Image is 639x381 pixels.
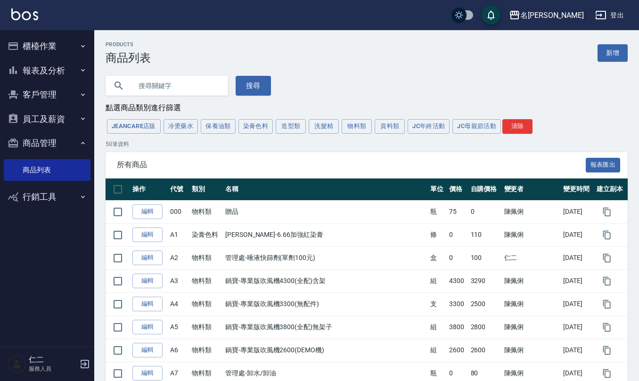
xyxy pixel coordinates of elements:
a: 商品列表 [4,159,90,181]
td: [DATE] [561,292,594,316]
td: [DATE] [561,269,594,292]
td: 100 [468,246,502,269]
td: 2500 [468,292,502,316]
td: 0 [447,223,468,246]
td: 000 [168,200,189,223]
a: 編輯 [132,297,163,311]
button: save [482,6,500,24]
td: 2600 [447,339,468,362]
td: 鍋寶-專業版吹風機3300(無配件) [223,292,428,316]
td: 3300 [447,292,468,316]
button: 報表及分析 [4,58,90,83]
div: 名[PERSON_NAME] [520,9,584,21]
td: A3 [168,269,189,292]
img: Person [8,355,26,373]
td: [DATE] [561,223,594,246]
button: 報表匯出 [586,158,621,172]
td: 陳佩俐 [502,223,561,246]
td: 2600 [468,339,502,362]
th: 單位 [428,178,447,201]
th: 變更時間 [561,178,594,201]
td: 仁二 [502,246,561,269]
td: 組 [428,339,447,362]
div: 點選商品類別進行篩選 [106,103,628,113]
button: 登出 [591,7,628,24]
button: 造型類 [276,119,306,134]
td: A6 [168,339,189,362]
button: 搜尋 [236,76,271,96]
button: 染膏色料 [238,119,273,134]
td: 物料類 [189,292,223,316]
td: 陳佩俐 [502,200,561,223]
td: 贈品 [223,200,428,223]
td: 0 [447,246,468,269]
td: 組 [428,269,447,292]
td: 陳佩俐 [502,292,561,316]
img: Logo [11,8,38,20]
td: 盒 [428,246,447,269]
td: 管理處-唾液快篩劑(單劑100元) [223,246,428,269]
a: 編輯 [132,204,163,219]
a: 編輯 [132,366,163,381]
button: 清除 [502,119,532,134]
button: 物料類 [342,119,372,134]
td: [DATE] [561,316,594,339]
button: 客戶管理 [4,82,90,107]
td: 75 [447,200,468,223]
td: 物料類 [189,339,223,362]
td: 鍋寶-專業版吹風機4300(全配)含架 [223,269,428,292]
th: 變更者 [502,178,561,201]
td: [DATE] [561,246,594,269]
td: 2800 [468,316,502,339]
td: [DATE] [561,339,594,362]
span: 所有商品 [117,160,586,170]
a: 編輯 [132,343,163,357]
a: 編輯 [132,251,163,265]
td: 物料類 [189,246,223,269]
a: 編輯 [132,274,163,288]
button: JeanCare店販 [107,119,161,134]
h5: 仁二 [29,355,77,365]
td: 鍋寶-專業版吹風機2600(DEMO機) [223,339,428,362]
button: 櫃檯作業 [4,34,90,58]
button: 保養油類 [201,119,236,134]
button: 員工及薪資 [4,107,90,131]
td: 3290 [468,269,502,292]
td: 陳佩俐 [502,269,561,292]
button: 商品管理 [4,131,90,155]
input: 搜尋關鍵字 [132,73,221,98]
td: 3800 [447,316,468,339]
th: 建立副本 [594,178,628,201]
button: 行銷工具 [4,185,90,209]
td: 110 [468,223,502,246]
td: 條 [428,223,447,246]
td: A1 [168,223,189,246]
th: 價格 [447,178,468,201]
th: 類別 [189,178,223,201]
td: 4300 [447,269,468,292]
td: [PERSON_NAME]-6.66加強紅染膏 [223,223,428,246]
h3: 商品列表 [106,51,151,65]
td: 陳佩俐 [502,316,561,339]
td: 物料類 [189,316,223,339]
button: 洗髮精 [309,119,339,134]
p: 50 筆資料 [106,140,628,148]
a: 編輯 [132,227,163,242]
h2: Products [106,41,151,48]
td: A5 [168,316,189,339]
th: 自購價格 [468,178,502,201]
button: JC年終活動 [408,119,450,134]
th: 名稱 [223,178,428,201]
td: 鍋寶-專業版吹風機3800(全配)無架子 [223,316,428,339]
button: 名[PERSON_NAME] [505,6,588,25]
td: A4 [168,292,189,316]
a: 報表匯出 [586,160,621,169]
td: 瓶 [428,200,447,223]
th: 代號 [168,178,189,201]
td: A2 [168,246,189,269]
td: 陳佩俐 [502,339,561,362]
td: [DATE] [561,200,594,223]
td: 染膏色料 [189,223,223,246]
td: 0 [468,200,502,223]
th: 操作 [130,178,168,201]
